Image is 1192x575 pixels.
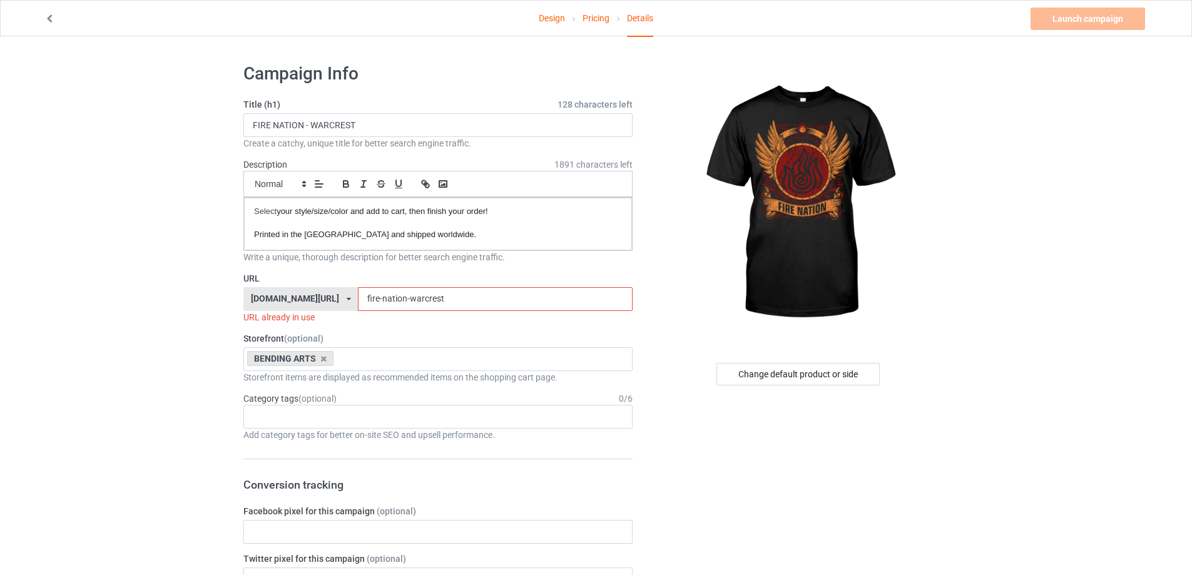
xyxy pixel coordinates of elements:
span: (optional) [284,333,323,343]
div: URL already in use [243,311,633,323]
label: Storefront [243,332,633,345]
p: Select [254,206,622,218]
div: 0 / 6 [619,392,633,405]
div: Details [627,1,653,37]
span: 1891 characters left [554,158,633,171]
div: Storefront items are displayed as recommended items on the shopping cart page. [243,371,633,384]
label: Title (h1) [243,98,633,111]
label: Twitter pixel for this campaign [243,552,633,565]
span: 128 characters left [558,98,633,111]
div: Write a unique, thorough description for better search engine traffic. [243,251,633,263]
span: Printed in the [GEOGRAPHIC_DATA] and shipped worldwide. [254,230,476,239]
h3: Conversion tracking [243,477,633,492]
h1: Campaign Info [243,63,633,85]
a: Design [539,1,565,36]
div: BENDING ARTS [247,351,334,366]
label: Category tags [243,392,337,405]
span: (optional) [377,506,416,516]
div: Change default product or side [716,363,880,385]
label: Description [243,160,287,170]
a: Pricing [583,1,609,36]
label: URL [243,272,633,285]
label: Facebook pixel for this campaign [243,505,633,517]
span: your style/size/color and add to cart, then finish your order! [277,206,487,216]
div: Create a catchy, unique title for better search engine traffic. [243,137,633,150]
span: (optional) [367,554,406,564]
div: Add category tags for better on-site SEO and upsell performance. [243,429,633,441]
span: (optional) [298,394,337,404]
div: [DOMAIN_NAME][URL] [251,294,339,303]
